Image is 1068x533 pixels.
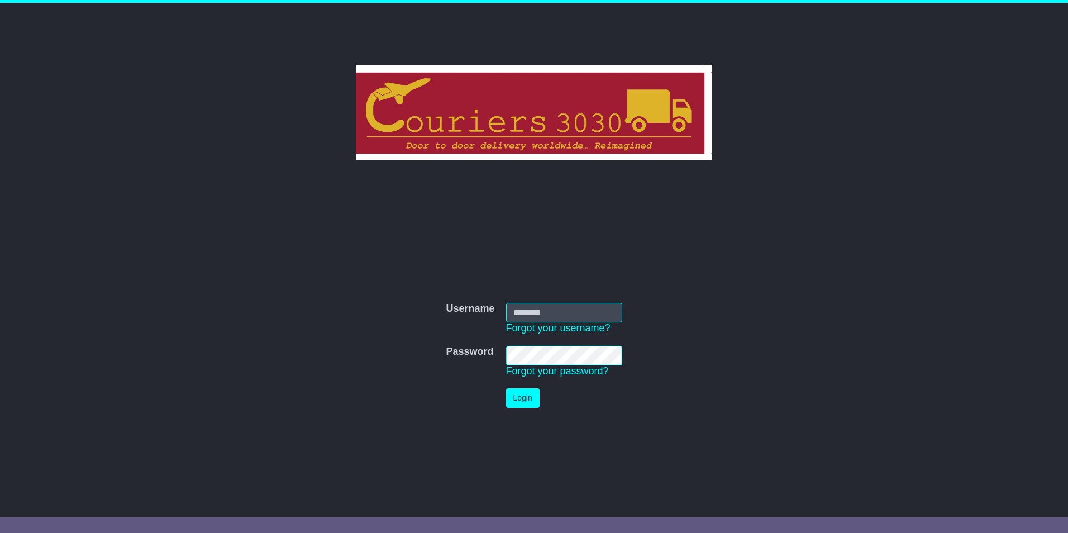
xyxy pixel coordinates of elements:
[506,322,611,334] a: Forgot your username?
[506,388,540,408] button: Login
[356,65,713,160] img: Couriers 3030
[446,346,493,358] label: Password
[506,365,609,377] a: Forgot your password?
[446,303,494,315] label: Username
